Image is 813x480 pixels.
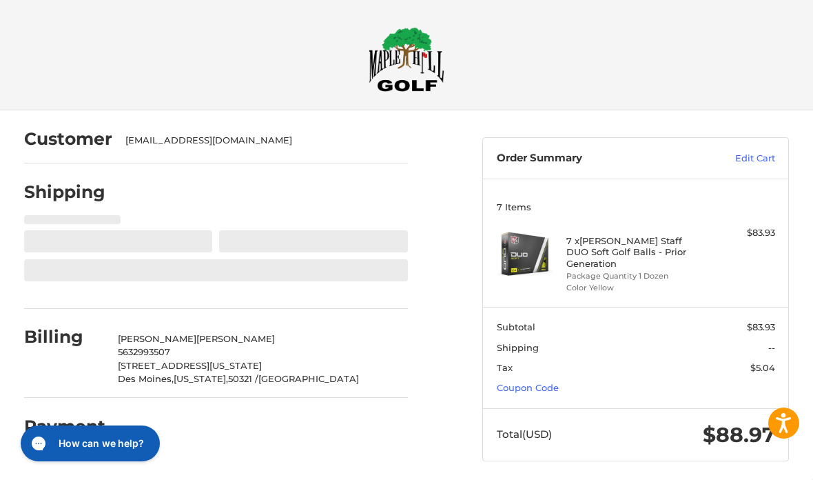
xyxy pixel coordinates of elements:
[14,421,164,466] iframe: Gorgias live chat messenger
[24,326,105,348] h2: Billing
[125,134,395,148] div: [EMAIL_ADDRESS][DOMAIN_NAME]
[24,181,105,203] h2: Shipping
[118,333,196,344] span: [PERSON_NAME]
[768,342,775,353] span: --
[497,428,552,441] span: Total (USD)
[497,201,775,212] h3: 7 Items
[750,362,775,373] span: $5.04
[686,152,775,166] a: Edit Cart
[24,128,112,150] h2: Customer
[497,342,539,353] span: Shipping
[566,282,702,294] li: Color Yellow
[566,270,702,282] li: Package Quantity 1 Dozen
[703,422,775,448] span: $88.97
[118,373,174,384] span: Des Moines,
[118,346,170,357] span: 5632993507
[174,373,228,384] span: [US_STATE],
[369,27,444,92] img: Maple Hill Golf
[258,373,359,384] span: [GEOGRAPHIC_DATA]
[24,416,105,437] h2: Payment
[747,321,775,332] span: $83.93
[228,373,258,384] span: 50321 /
[497,152,687,166] h3: Order Summary
[706,226,775,240] div: $83.93
[118,360,262,371] span: [STREET_ADDRESS][US_STATE]
[497,382,559,393] a: Coupon Code
[566,235,702,269] h4: 7 x [PERSON_NAME] Staff DUO Soft Golf Balls - Prior Generation
[196,333,275,344] span: [PERSON_NAME]
[497,362,513,373] span: Tax
[497,321,535,332] span: Subtotal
